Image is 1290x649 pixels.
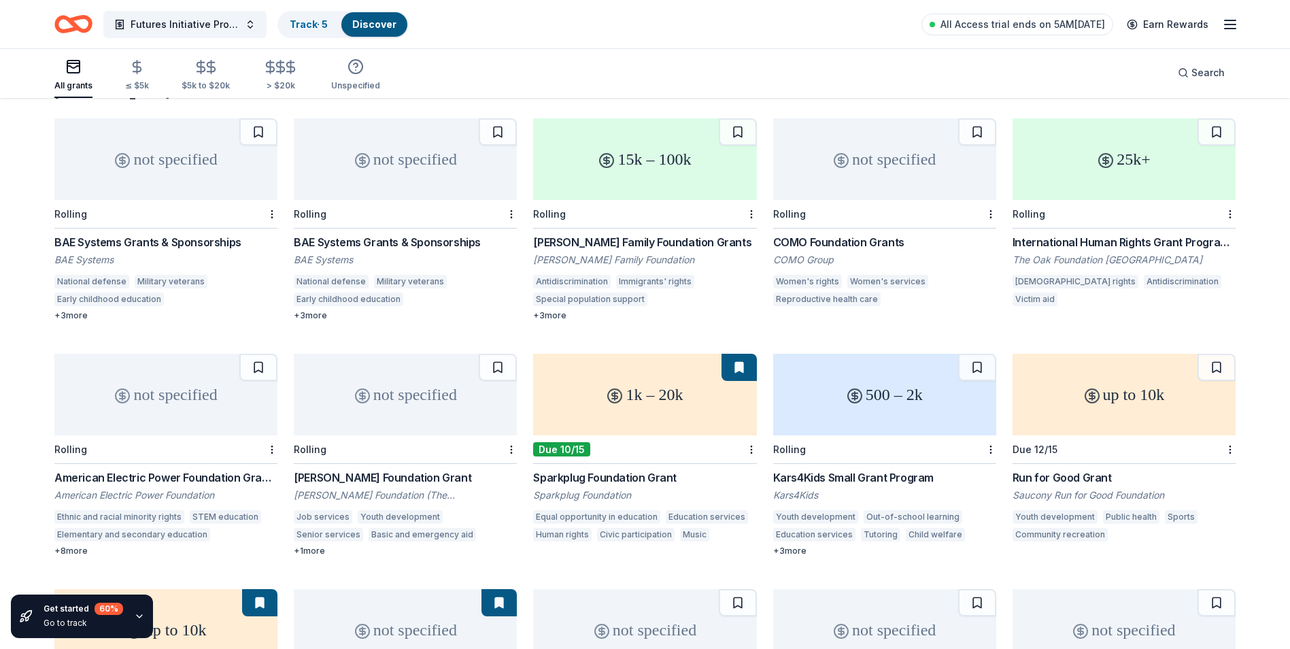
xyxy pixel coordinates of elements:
[1144,275,1221,288] div: Antidiscrimination
[533,354,756,546] a: 1k – 20kDue 10/15Sparkplug Foundation GrantSparkplug FoundationEqual opportunity in educationEduc...
[533,118,756,321] a: 15k – 100kRolling[PERSON_NAME] Family Foundation Grants[PERSON_NAME] Family FoundationAntidiscrim...
[773,354,996,435] div: 500 – 2k
[54,546,277,556] div: + 8 more
[294,118,517,321] a: not specifiedRollingBAE Systems Grants & SponsorshipsBAE SystemsNational defenseMilitary veterans...
[182,80,230,91] div: $5k to $20k
[533,253,756,267] div: [PERSON_NAME] Family Foundation
[294,528,363,542] div: Senior services
[294,293,403,306] div: Early childhood education
[533,234,756,250] div: [PERSON_NAME] Family Foundation Grants
[773,546,996,556] div: + 3 more
[54,80,92,91] div: All grants
[847,275,928,288] div: Women's services
[773,488,996,502] div: Kars4Kids
[1013,354,1236,546] a: up to 10kDue 12/15Run for Good GrantSaucony Run for Good FoundationYouth developmentPublic health...
[294,310,517,321] div: + 3 more
[773,293,881,306] div: Reproductive health care
[125,80,149,91] div: ≤ $5k
[940,16,1105,33] span: All Access trial ends on 5AM[DATE]
[277,11,409,38] button: Track· 5Discover
[54,208,87,220] div: Rolling
[1013,118,1236,310] a: 25k+RollingInternational Human Rights Grant ProgrammeThe Oak Foundation [GEOGRAPHIC_DATA][DEMOGRA...
[533,208,566,220] div: Rolling
[1013,208,1045,220] div: Rolling
[294,354,517,556] a: not specifiedRolling[PERSON_NAME] Foundation Grant[PERSON_NAME] Foundation (The [PERSON_NAME] Fou...
[773,208,806,220] div: Rolling
[533,293,647,306] div: Special population support
[54,469,277,486] div: American Electric Power Foundation Grants
[54,510,184,524] div: Ethnic and racial minority rights
[1013,444,1057,455] div: Due 12/15
[1013,293,1057,306] div: Victim aid
[533,275,611,288] div: Antidiscrimination
[294,354,517,435] div: not specified
[533,510,660,524] div: Equal opportunity in education
[294,488,517,502] div: [PERSON_NAME] Foundation (The [PERSON_NAME] Foundation)
[533,528,592,542] div: Human rights
[616,275,694,288] div: Immigrants' rights
[1013,469,1236,486] div: Run for Good Grant
[906,528,965,542] div: Child welfare
[294,469,517,486] div: [PERSON_NAME] Foundation Grant
[182,54,230,98] button: $5k to $20k
[1167,59,1236,86] button: Search
[861,528,900,542] div: Tutoring
[533,354,756,435] div: 1k – 20k
[44,618,123,629] div: Go to track
[864,510,962,524] div: Out-of-school learning
[294,275,369,288] div: National defense
[773,528,855,542] div: Education services
[54,234,277,250] div: BAE Systems Grants & Sponsorships
[1165,510,1198,524] div: Sports
[54,253,277,267] div: BAE Systems
[773,354,996,556] a: 500 – 2kRollingKars4Kids Small Grant ProgramKars4KidsYouth developmentOut-of-school learningEduca...
[1119,12,1217,37] a: Earn Rewards
[1013,118,1236,200] div: 25k+
[54,118,277,200] div: not specified
[773,444,806,455] div: Rolling
[773,275,842,288] div: Women's rights
[331,80,380,91] div: Unspecified
[773,469,996,486] div: Kars4Kids Small Grant Program
[773,118,996,200] div: not specified
[773,510,858,524] div: Youth development
[653,293,744,306] div: Environmental justice
[54,354,277,556] a: not specifiedRollingAmerican Electric Power Foundation GrantsAmerican Electric Power FoundationEt...
[533,118,756,200] div: 15k – 100k
[103,11,267,38] button: Futures Initiative Program
[294,118,517,200] div: not specified
[294,234,517,250] div: BAE Systems Grants & Sponsorships
[290,18,328,30] a: Track· 5
[597,528,675,542] div: Civic participation
[54,444,87,455] div: Rolling
[358,510,443,524] div: Youth development
[1013,354,1236,435] div: up to 10k
[369,528,476,542] div: Basic and emergency aid
[294,253,517,267] div: BAE Systems
[54,275,129,288] div: National defense
[54,118,277,321] a: not specifiedRollingBAE Systems Grants & SponsorshipsBAE SystemsNational defenseMilitary veterans...
[773,253,996,267] div: COMO Group
[352,18,396,30] a: Discover
[1013,234,1236,250] div: International Human Rights Grant Programme
[135,275,207,288] div: Military veterans
[294,546,517,556] div: + 1 more
[294,444,326,455] div: Rolling
[54,8,92,40] a: Home
[1103,510,1159,524] div: Public health
[262,80,299,91] div: > $20k
[773,118,996,310] a: not specifiedRollingCOMO Foundation GrantsCOMO GroupWomen's rightsWomen's servicesReproductive he...
[44,603,123,615] div: Get started
[533,469,756,486] div: Sparkplug Foundation Grant
[1013,510,1098,524] div: Youth development
[54,354,277,435] div: not specified
[773,234,996,250] div: COMO Foundation Grants
[294,510,352,524] div: Job services
[1013,275,1138,288] div: [DEMOGRAPHIC_DATA] rights
[921,14,1113,35] a: All Access trial ends on 5AM[DATE]
[190,510,261,524] div: STEM education
[533,310,756,321] div: + 3 more
[680,528,709,542] div: Music
[262,54,299,98] button: > $20k
[131,16,239,33] span: Futures Initiative Program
